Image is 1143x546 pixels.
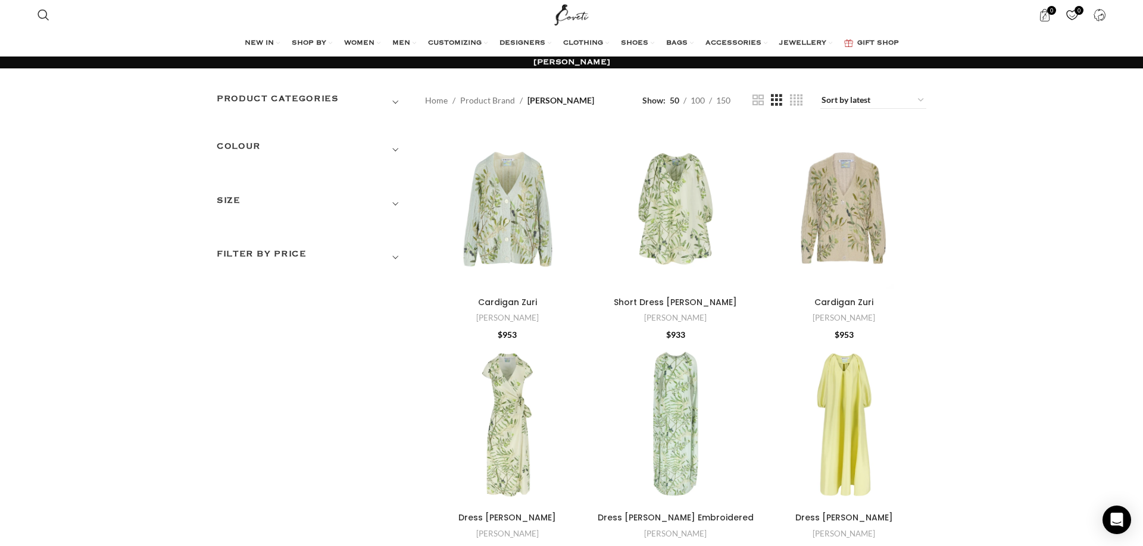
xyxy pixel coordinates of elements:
[761,343,926,507] a: Dress George
[614,296,737,308] a: Short Dress [PERSON_NAME]
[425,127,590,291] a: Cardigan Zuri
[705,39,761,48] span: ACCESSORIES
[217,194,407,214] h3: SIZE
[344,39,374,48] span: WOMEN
[428,32,488,55] a: CUSTOMIZING
[666,32,694,55] a: BAGS
[245,32,280,55] a: NEW IN
[498,330,517,340] bdi: 953
[814,296,873,308] a: Cardigan Zuri
[779,32,832,55] a: JEWELLERY
[594,127,758,291] a: Short Dress Georgette
[761,127,926,291] a: Cardigan Zuri
[344,32,380,55] a: WOMEN
[594,343,758,507] a: Dress Minnie Embroidered
[795,512,893,523] a: Dress [PERSON_NAME]
[292,39,326,48] span: SHOP BY
[32,3,55,27] a: Search
[666,330,685,340] bdi: 933
[499,39,545,48] span: DESIGNERS
[666,39,688,48] span: BAGS
[552,9,592,19] a: Site logo
[476,528,539,539] a: [PERSON_NAME]
[621,32,654,55] a: SHOES
[1060,3,1084,27] div: My Wishlist
[476,312,539,324] a: [PERSON_NAME]
[392,32,416,55] a: MEN
[813,312,875,324] a: [PERSON_NAME]
[835,330,839,340] span: $
[245,39,274,48] span: NEW IN
[392,39,410,48] span: MEN
[458,512,556,523] a: Dress [PERSON_NAME]
[428,39,482,48] span: CUSTOMIZING
[32,32,1111,55] div: Main navigation
[644,312,707,324] a: [PERSON_NAME]
[644,528,707,539] a: [PERSON_NAME]
[425,343,590,507] a: Dress Mara
[478,296,537,308] a: Cardigan Zuri
[666,330,671,340] span: $
[844,32,899,55] a: GIFT SHOP
[292,32,332,55] a: SHOP BY
[1075,6,1083,15] span: 0
[1047,6,1056,15] span: 0
[217,140,407,160] h3: COLOUR
[563,32,609,55] a: CLOTHING
[598,512,754,523] a: Dress [PERSON_NAME] Embroidered
[779,39,826,48] span: JEWELLERY
[1032,3,1057,27] a: 0
[1060,3,1084,27] a: 0
[621,39,648,48] span: SHOES
[857,39,899,48] span: GIFT SHOP
[835,330,854,340] bdi: 953
[1103,506,1131,534] div: Open Intercom Messenger
[705,32,767,55] a: ACCESSORIES
[844,39,853,47] img: GiftBag
[217,247,407,268] h3: Filter by price
[813,528,875,539] a: [PERSON_NAME]
[563,39,603,48] span: CLOTHING
[499,32,551,55] a: DESIGNERS
[217,92,407,112] h3: Product categories
[498,330,502,340] span: $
